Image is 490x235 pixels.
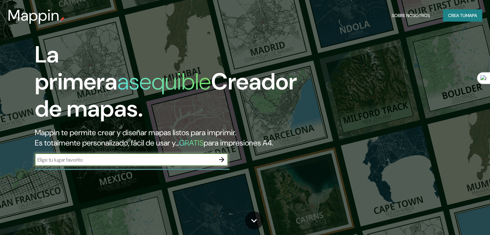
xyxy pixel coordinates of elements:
[448,13,466,18] font: Crea tu
[8,5,60,25] font: Mappin
[204,138,273,148] font: para impresiones A4.
[117,67,211,97] font: asequible
[35,156,215,164] input: Elige tu lugar favorito
[389,9,433,22] button: Sobre nosotros
[466,13,477,18] font: mapa
[443,9,482,22] button: Crea tumapa
[60,17,65,22] img: pin de mapeo
[179,138,204,148] font: GRATIS
[392,13,430,18] font: Sobre nosotros
[35,127,236,137] font: Mappin te permite crear y diseñar mapas listos para imprimir.
[35,138,179,148] font: Es totalmente personalizado, fácil de usar y...
[35,40,117,97] font: La primera
[35,67,297,124] font: Creador de mapas.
